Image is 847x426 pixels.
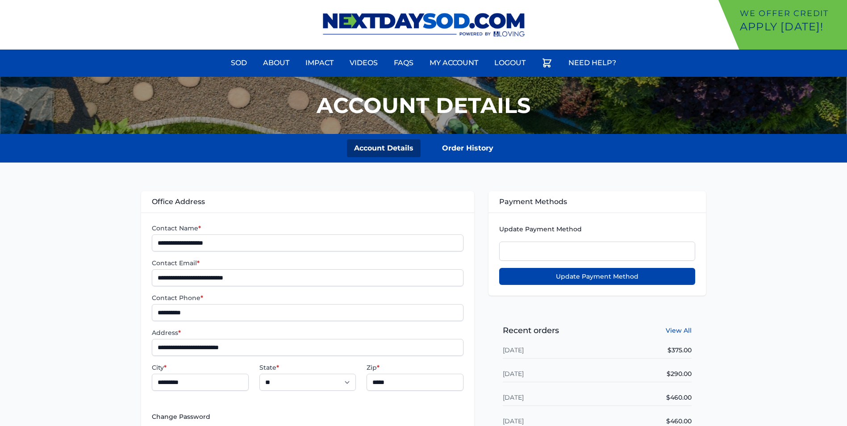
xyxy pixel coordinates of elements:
a: FAQs [388,52,419,74]
p: We offer Credit [740,7,843,20]
a: Impact [300,52,339,74]
label: Contact Phone [152,293,463,302]
a: Order History [435,139,501,157]
label: Contact Email [152,259,463,267]
a: Sod [225,52,252,74]
label: Address [152,328,463,337]
h2: Recent orders [503,324,559,337]
dd: $460.00 [666,393,692,402]
a: Need Help? [563,52,622,74]
span: Update Payment Method [556,272,638,281]
a: View All [666,326,692,335]
span: Update Payment Method [499,225,582,233]
a: Logout [489,52,531,74]
div: Office Address [141,191,474,213]
button: Update Payment Method [499,268,695,285]
a: [DATE] [503,370,524,378]
a: My Account [424,52,484,74]
dd: $290.00 [667,369,692,378]
dd: $375.00 [668,346,692,355]
h1: Account Details [317,95,531,116]
dd: $460.00 [666,417,692,426]
label: Contact Name [152,224,463,233]
a: About [258,52,295,74]
a: Account Details [347,139,421,157]
p: Apply [DATE]! [740,20,843,34]
a: [DATE] [503,393,524,401]
label: City [152,363,249,372]
iframe: Secure payment input frame [503,247,691,255]
a: Videos [344,52,383,74]
label: State [259,363,356,372]
a: [DATE] [503,346,524,354]
a: [DATE] [503,417,524,425]
label: Zip [367,363,463,372]
span: Change Password [152,412,463,421]
div: Payment Methods [488,191,706,213]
